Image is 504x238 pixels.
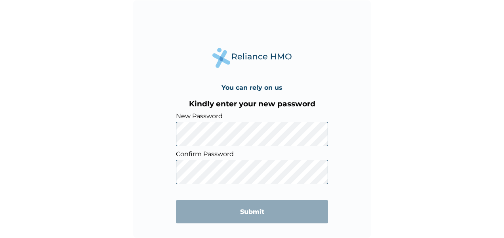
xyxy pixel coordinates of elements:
input: Submit [176,200,328,223]
h4: You can rely on us [221,84,283,91]
h3: Kindly enter your new password [176,99,328,108]
label: New Password [176,112,328,120]
label: Confirm Password [176,150,328,158]
img: Reliance Health's Logo [212,48,292,68]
